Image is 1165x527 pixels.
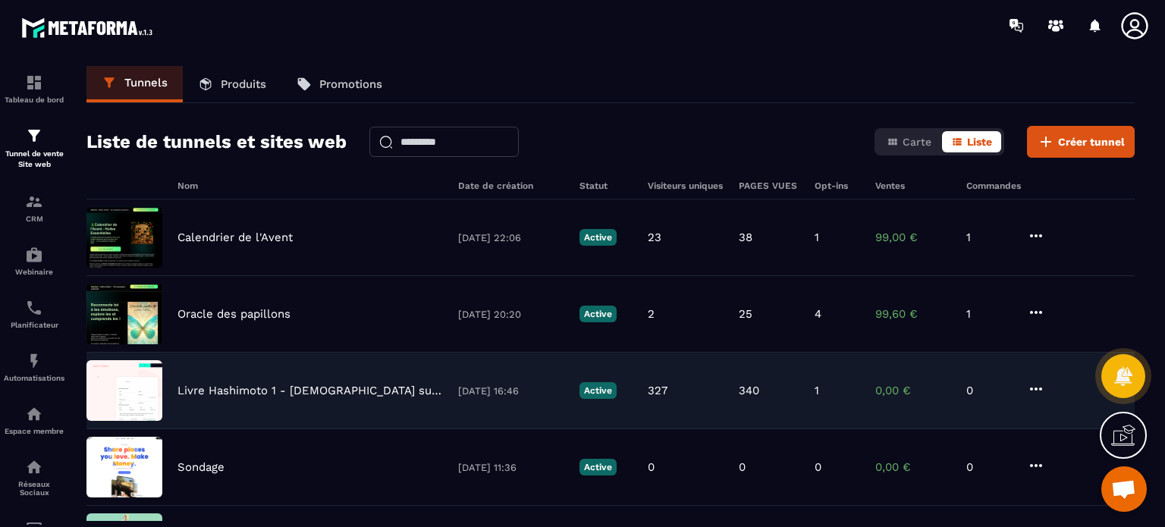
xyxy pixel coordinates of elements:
[875,180,951,191] h6: Ventes
[86,437,162,497] img: image
[458,462,564,473] p: [DATE] 11:36
[739,384,759,397] p: 340
[458,309,564,320] p: [DATE] 20:20
[177,460,225,474] p: Sondage
[966,180,1021,191] h6: Commandes
[875,460,951,474] p: 0,00 €
[86,360,162,421] img: image
[579,180,633,191] h6: Statut
[458,232,564,243] p: [DATE] 22:06
[4,394,64,447] a: automationsautomationsEspace membre
[221,77,266,91] p: Produits
[86,284,162,344] img: image
[739,460,746,474] p: 0
[967,136,992,148] span: Liste
[177,307,290,321] p: Oracle des papillons
[4,62,64,115] a: formationformationTableau de bord
[86,127,347,157] h2: Liste de tunnels et sites web
[4,427,64,435] p: Espace membre
[4,447,64,508] a: social-networksocial-networkRéseaux Sociaux
[25,299,43,317] img: scheduler
[25,458,43,476] img: social-network
[1058,134,1125,149] span: Créer tunnel
[21,14,158,42] img: logo
[648,231,661,244] p: 23
[815,180,860,191] h6: Opt-ins
[966,384,1012,397] p: 0
[815,307,821,321] p: 4
[25,74,43,92] img: formation
[875,384,951,397] p: 0,00 €
[458,180,564,191] h6: Date de création
[4,340,64,394] a: automationsautomationsAutomatisations
[25,193,43,211] img: formation
[25,127,43,145] img: formation
[177,384,443,397] p: Livre Hashimoto 1 - [DEMOGRAPHIC_DATA] suppléments - Stop Hashimoto
[183,66,281,102] a: Produits
[579,306,617,322] p: Active
[4,181,64,234] a: formationformationCRM
[648,307,655,321] p: 2
[815,460,821,474] p: 0
[1101,466,1147,512] div: Ouvrir le chat
[942,131,1001,152] button: Liste
[739,307,752,321] p: 25
[25,405,43,423] img: automations
[4,374,64,382] p: Automatisations
[966,460,1012,474] p: 0
[875,307,951,321] p: 99,60 €
[648,180,724,191] h6: Visiteurs uniques
[966,307,1012,321] p: 1
[124,76,168,89] p: Tunnels
[319,77,382,91] p: Promotions
[739,180,799,191] h6: PAGES VUES
[4,287,64,340] a: schedulerschedulerPlanificateur
[177,180,443,191] h6: Nom
[4,96,64,104] p: Tableau de bord
[875,231,951,244] p: 99,00 €
[4,321,64,329] p: Planificateur
[903,136,931,148] span: Carte
[25,246,43,264] img: automations
[648,384,667,397] p: 327
[4,480,64,497] p: Réseaux Sociaux
[458,385,564,397] p: [DATE] 16:46
[966,231,1012,244] p: 1
[4,268,64,276] p: Webinaire
[579,459,617,475] p: Active
[815,231,819,244] p: 1
[579,382,617,399] p: Active
[739,231,752,244] p: 38
[815,384,819,397] p: 1
[579,229,617,246] p: Active
[1027,126,1135,158] button: Créer tunnel
[86,66,183,102] a: Tunnels
[281,66,397,102] a: Promotions
[4,115,64,181] a: formationformationTunnel de vente Site web
[4,215,64,223] p: CRM
[878,131,940,152] button: Carte
[4,149,64,170] p: Tunnel de vente Site web
[177,231,293,244] p: Calendrier de l'Avent
[648,460,655,474] p: 0
[4,234,64,287] a: automationsautomationsWebinaire
[25,352,43,370] img: automations
[86,207,162,268] img: image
